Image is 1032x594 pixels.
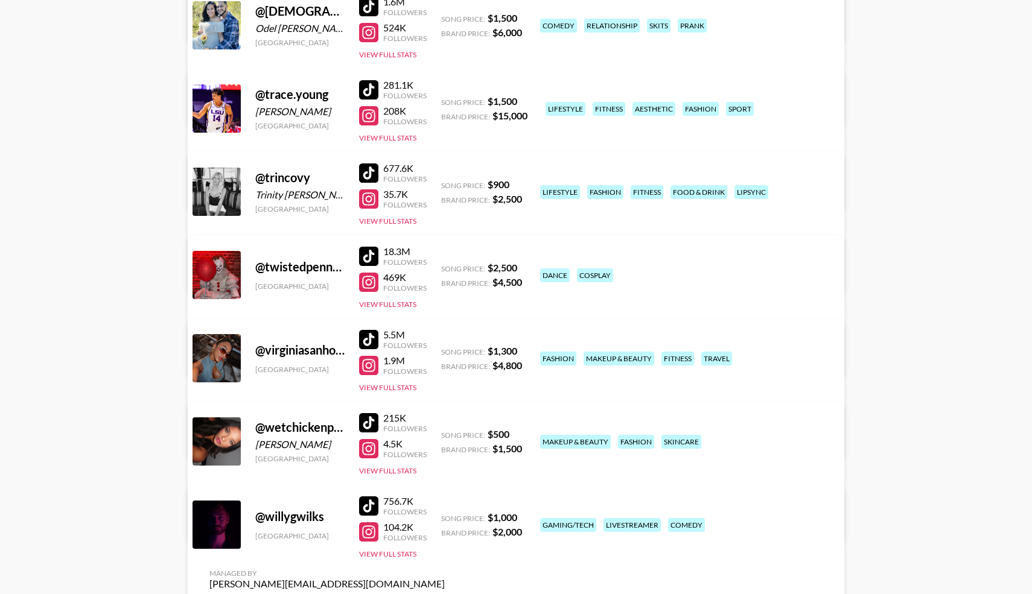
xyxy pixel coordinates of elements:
strong: $ 6,000 [492,27,522,38]
div: Followers [383,367,427,376]
div: Managed By [209,569,445,578]
span: Brand Price: [441,445,490,454]
button: View Full Stats [359,300,416,309]
strong: $ 500 [488,428,509,440]
div: [GEOGRAPHIC_DATA] [255,38,345,47]
div: skits [647,19,670,33]
div: cosplay [577,268,613,282]
div: @ virginiasanhouse [255,343,345,358]
div: 5.5M [383,329,427,341]
div: Followers [383,174,427,183]
div: 4.5K [383,438,427,450]
span: Song Price: [441,98,485,107]
div: fashion [683,102,719,116]
div: fitness [593,102,625,116]
strong: $ 1,500 [492,443,522,454]
div: relationship [584,19,640,33]
strong: $ 1,000 [488,511,517,523]
span: Song Price: [441,347,485,356]
div: Odel [PERSON_NAME] [255,22,345,34]
span: Brand Price: [441,195,490,204]
div: travel [701,352,732,365]
strong: $ 2,000 [492,526,522,537]
div: makeup & beauty [540,435,611,449]
div: comedy [540,19,577,33]
div: Followers [383,91,427,100]
div: 35.7K [383,188,427,200]
div: Followers [383,450,427,459]
strong: $ 2,500 [488,262,517,273]
strong: $ 1,500 [488,95,517,107]
div: Followers [383,424,427,433]
div: livestreamer [604,518,661,532]
div: @ [DEMOGRAPHIC_DATA] [255,4,345,19]
div: prank [678,19,707,33]
div: @ trincovy [255,170,345,185]
div: food & drink [670,185,727,199]
div: [GEOGRAPHIC_DATA] [255,204,345,213]
div: [GEOGRAPHIC_DATA] [255,282,345,291]
div: 281.1K [383,79,427,91]
div: fitness [661,352,694,365]
strong: $ 2,500 [492,193,522,204]
button: View Full Stats [359,466,416,475]
div: @ willygwilks [255,509,345,524]
div: Trinity [PERSON_NAME] [255,189,345,201]
div: 1.9M [383,355,427,367]
span: Song Price: [441,264,485,273]
div: Followers [383,34,427,43]
div: @ twistedpennywise [255,259,345,274]
div: lifestyle [546,102,585,116]
div: gaming/tech [540,518,596,532]
div: Followers [383,507,427,516]
div: sport [726,102,754,116]
strong: $ 15,000 [492,110,527,121]
div: lipsync [734,185,768,199]
div: 756.7K [383,495,427,507]
div: 215K [383,412,427,424]
div: Followers [383,533,427,542]
div: skincare [661,435,701,449]
strong: $ 4,800 [492,359,522,371]
div: 469K [383,271,427,283]
div: fashion [618,435,654,449]
strong: $ 4,500 [492,276,522,288]
span: Song Price: [441,431,485,440]
div: aesthetic [632,102,675,116]
div: [GEOGRAPHIC_DATA] [255,365,345,374]
div: @ wetchickenpapisauce [255,420,345,435]
div: Followers [383,283,427,292]
div: 208K [383,105,427,117]
div: Followers [383,200,427,209]
strong: $ 1,300 [488,345,517,356]
div: fashion [540,352,576,365]
span: Song Price: [441,514,485,523]
button: View Full Stats [359,216,416,226]
div: lifestyle [540,185,580,199]
strong: $ 1,500 [488,12,517,24]
div: 524K [383,22,427,34]
span: Brand Price: [441,528,490,537]
span: Song Price: [441,181,485,190]
button: View Full Stats [359,549,416,558]
span: Brand Price: [441,362,490,371]
div: fashion [587,185,623,199]
div: 677.6K [383,162,427,174]
strong: $ 900 [488,179,509,190]
div: dance [540,268,570,282]
span: Brand Price: [441,112,490,121]
div: comedy [668,518,705,532]
button: View Full Stats [359,383,416,392]
div: Followers [383,258,427,267]
div: Followers [383,117,427,126]
div: [GEOGRAPHIC_DATA] [255,454,345,463]
div: [GEOGRAPHIC_DATA] [255,121,345,130]
div: 104.2K [383,521,427,533]
div: [GEOGRAPHIC_DATA] [255,531,345,540]
div: [PERSON_NAME] [255,438,345,450]
div: [PERSON_NAME][EMAIL_ADDRESS][DOMAIN_NAME] [209,578,445,590]
button: View Full Stats [359,133,416,142]
div: @ trace.young [255,87,345,102]
div: 18.3M [383,245,427,258]
div: fitness [631,185,663,199]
